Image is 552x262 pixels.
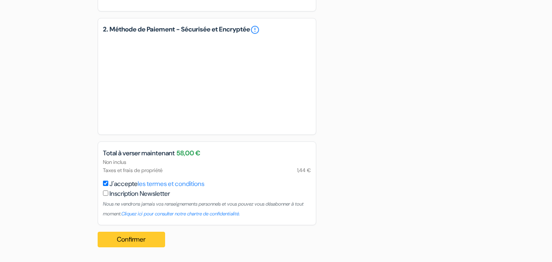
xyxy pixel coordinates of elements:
[98,158,316,174] div: Non inclus Taxes et frais de propriété
[110,179,204,189] label: J'accepte
[110,189,170,199] label: Inscription Newsletter
[98,232,165,247] button: Confirmer
[103,201,304,217] small: Nous ne vendrons jamais vos renseignements personnels et vous pouvez vous désabonner à tout moment.
[121,210,240,217] a: Cliquez ici pour consulter notre chartre de confidentialité.
[103,148,175,158] span: Total à verser maintenant
[177,148,200,158] span: 58,00 €
[138,179,204,188] a: les termes et conditions
[101,36,313,130] iframe: Cadre de saisie sécurisé pour le paiement
[103,25,311,35] h5: 2. Méthode de Paiement - Sécurisée et Encryptée
[250,25,260,35] a: error_outline
[297,166,311,174] span: 1,44 €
